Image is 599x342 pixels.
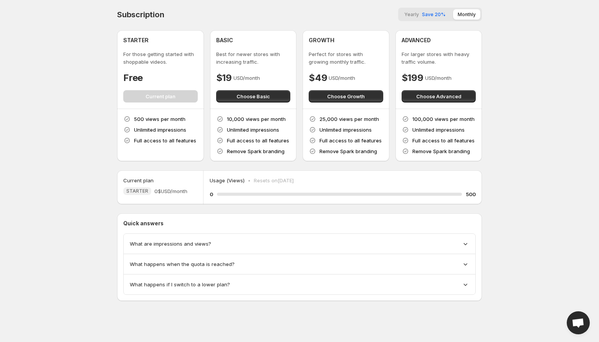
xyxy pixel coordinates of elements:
[154,187,187,195] span: 0$ USD/month
[416,93,461,100] span: Choose Advanced
[210,177,245,184] p: Usage (Views)
[130,260,235,268] span: What happens when the quota is reached?
[453,9,480,20] button: Monthly
[233,74,260,82] p: USD/month
[123,50,198,66] p: For those getting started with shoppable videos.
[422,12,445,17] span: Save 20%
[466,190,476,198] h5: 500
[227,115,286,123] p: 10,000 views per month
[327,93,365,100] span: Choose Growth
[412,137,475,144] p: Full access to all features
[567,311,590,334] a: Open chat
[329,74,355,82] p: USD/month
[309,72,327,84] h4: $49
[123,220,476,227] p: Quick answers
[402,72,424,84] h4: $199
[134,115,185,123] p: 500 views per month
[309,90,383,102] button: Choose Growth
[227,147,285,155] p: Remove Spark branding
[216,72,232,84] h4: $19
[117,10,164,19] h4: Subscription
[400,9,450,20] button: YearlySave 20%
[319,115,379,123] p: 25,000 views per month
[130,281,230,288] span: What happens if I switch to a lower plan?
[123,36,149,44] h4: STARTER
[319,137,382,144] p: Full access to all features
[319,126,372,134] p: Unlimited impressions
[134,126,186,134] p: Unlimited impressions
[425,74,452,82] p: USD/month
[216,36,233,44] h4: BASIC
[309,50,383,66] p: Perfect for stores with growing monthly traffic.
[319,147,377,155] p: Remove Spark branding
[412,126,465,134] p: Unlimited impressions
[412,147,470,155] p: Remove Spark branding
[402,50,476,66] p: For larger stores with heavy traffic volume.
[402,36,431,44] h4: ADVANCED
[402,90,476,102] button: Choose Advanced
[216,90,291,102] button: Choose Basic
[237,93,270,100] span: Choose Basic
[130,240,211,248] span: What are impressions and views?
[123,72,143,84] h4: Free
[216,50,291,66] p: Best for newer stores with increasing traffic.
[126,188,148,194] span: STARTER
[254,177,294,184] p: Resets on [DATE]
[210,190,213,198] h5: 0
[134,137,196,144] p: Full access to all features
[309,36,334,44] h4: GROWTH
[123,177,154,184] h5: Current plan
[227,126,279,134] p: Unlimited impressions
[404,12,419,17] span: Yearly
[248,177,251,184] p: •
[227,137,289,144] p: Full access to all features
[412,115,475,123] p: 100,000 views per month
